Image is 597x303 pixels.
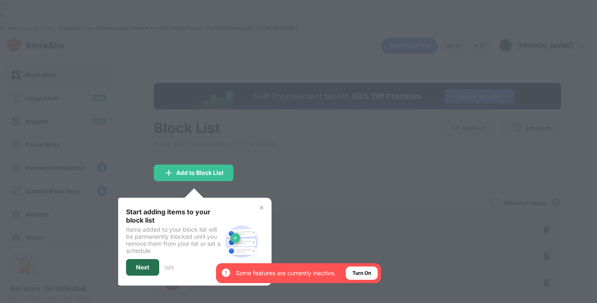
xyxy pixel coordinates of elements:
div: Add to Block List [176,170,223,176]
img: error-circle-white.svg [221,268,231,278]
div: Items added to your block list will be permanently blocked until you remove them from your list o... [126,226,222,254]
div: 1 of 3 [164,264,174,271]
div: Next [136,264,149,271]
img: block-site.svg [222,222,262,262]
img: x-button.svg [258,204,265,211]
div: Start adding items to your block list [126,208,222,224]
div: Turn On [352,269,371,277]
div: Some features are currently inactive. [236,269,336,277]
